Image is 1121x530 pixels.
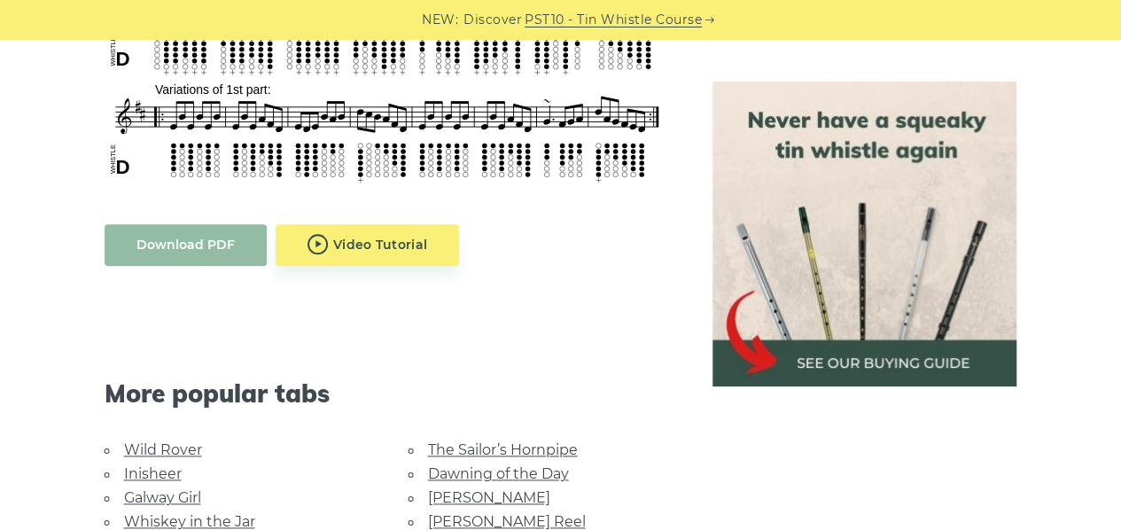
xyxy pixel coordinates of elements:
[525,10,702,30] a: PST10 - Tin Whistle Course
[124,513,255,530] a: Whiskey in the Jar
[712,82,1017,386] img: tin whistle buying guide
[428,465,569,482] a: Dawning of the Day
[428,441,578,458] a: The Sailor’s Hornpipe
[124,465,182,482] a: Inisheer
[124,441,202,458] a: Wild Rover
[124,489,201,506] a: Galway Girl
[276,224,460,266] a: Video Tutorial
[428,489,550,506] a: [PERSON_NAME]
[105,378,670,409] span: More popular tabs
[463,10,522,30] span: Discover
[422,10,458,30] span: NEW:
[428,513,586,530] a: [PERSON_NAME] Reel
[105,224,267,266] a: Download PDF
